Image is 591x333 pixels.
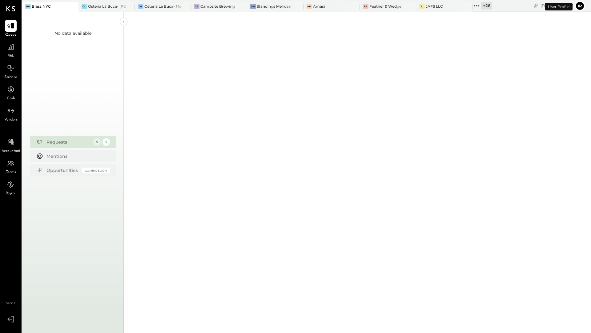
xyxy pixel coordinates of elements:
div: OL [138,4,143,9]
div: User Profile [545,3,573,10]
span: Queue [5,32,17,38]
div: Am [307,4,312,9]
div: CB [194,4,199,9]
div: SM [250,4,256,9]
div: Requests [46,139,90,145]
span: Payroll [6,191,16,196]
div: Brass NYC [32,4,51,9]
div: JL [419,4,425,9]
a: Queue [0,20,21,38]
div: Feather & Wedge [369,4,401,9]
div: Osteria La Buca- [PERSON_NAME][GEOGRAPHIC_DATA] [88,4,126,9]
div: Opportunities [46,167,79,173]
a: Payroll [0,179,21,196]
div: + 26 [481,2,492,10]
div: JAFS LLC [426,4,443,9]
div: copy link [533,2,539,9]
div: F& [363,4,368,9]
div: 4 [93,138,101,146]
span: Teams [6,170,16,175]
div: Osteria La Buca- Melrose [144,4,182,9]
div: Coming Soon [82,168,110,173]
div: 4 [103,138,110,146]
div: [DATE] [541,3,573,9]
span: P&L [7,54,14,59]
div: Campsite Brewing [200,4,235,9]
a: Vendors [0,105,21,123]
div: No data available [54,30,91,36]
a: Balance [0,62,21,80]
div: Mentions [46,153,107,159]
button: Ir [575,1,585,11]
a: Teams [0,157,21,175]
a: P&L [0,41,21,59]
span: Cash [7,96,15,101]
span: Balance [4,75,17,80]
div: Standings Melrose [257,4,291,9]
div: OL [82,4,87,9]
a: Accountant [0,136,21,154]
span: Accountant [2,149,20,154]
div: BN [25,4,31,9]
div: Amara [313,4,325,9]
a: Cash [0,84,21,101]
span: Vendors [4,117,18,123]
